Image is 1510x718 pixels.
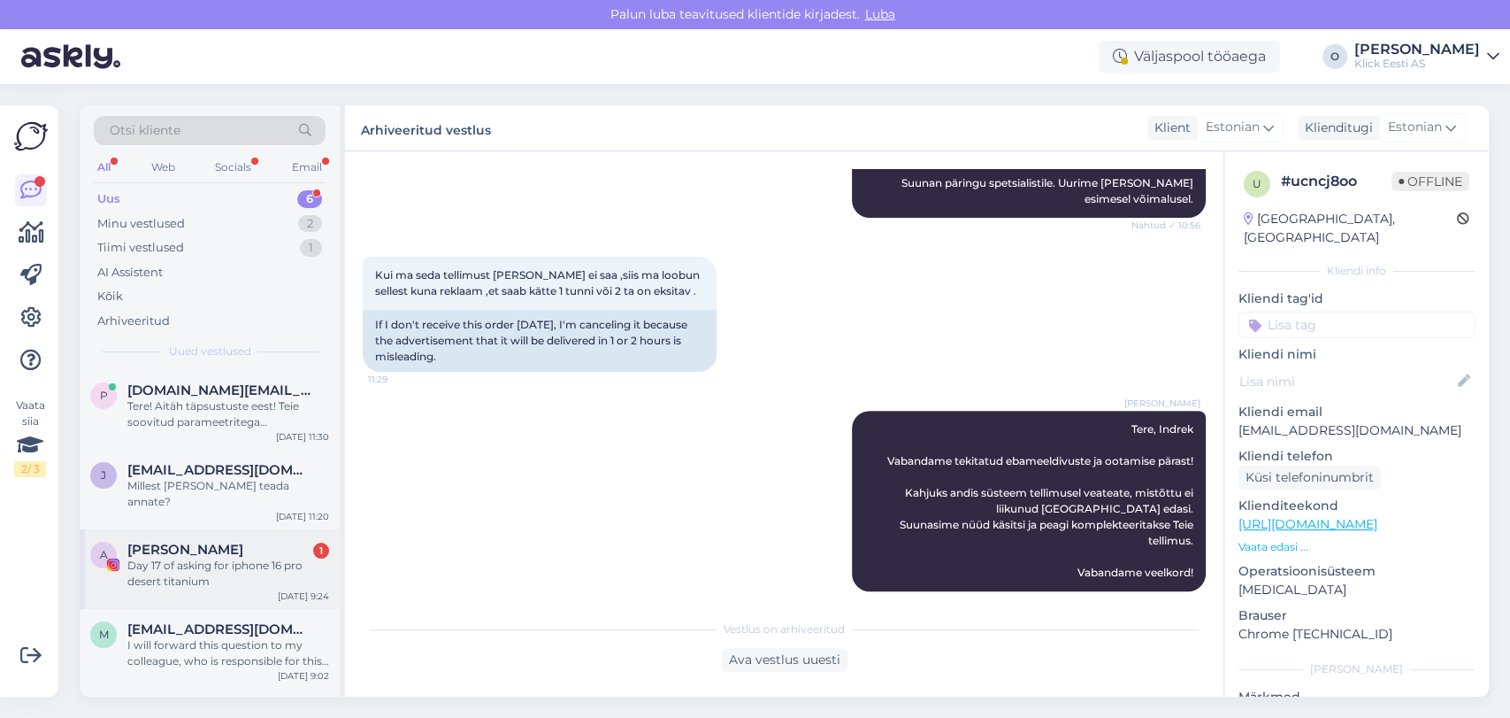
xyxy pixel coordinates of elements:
span: Estonian [1206,118,1260,137]
span: Vestlus on arhiveeritud [724,621,845,637]
div: Väljaspool tööaega [1099,41,1280,73]
p: Klienditeekond [1238,497,1475,515]
span: p [100,389,108,402]
span: Luba [860,6,901,22]
img: Askly Logo [14,120,48,153]
div: Klient [1147,119,1191,137]
p: [MEDICAL_DATA] [1238,581,1475,599]
div: Email [288,156,326,179]
div: Minu vestlused [97,215,185,233]
div: Kliendi info [1238,263,1475,279]
p: Märkmed [1238,688,1475,706]
p: Kliendi nimi [1238,345,1475,364]
div: Ava vestlus uuesti [722,648,847,672]
span: pakkumised.ee@gmail.com [127,382,311,398]
p: Chrome [TECHNICAL_ID] [1238,625,1475,644]
div: Kõik [97,288,123,305]
p: Kliendi tag'id [1238,290,1475,308]
input: Lisa tag [1238,312,1475,338]
div: Web [148,156,179,179]
div: Uus [97,190,120,208]
div: [PERSON_NAME] [1238,661,1475,677]
div: 2 [298,215,322,233]
span: 13:04 [1134,592,1200,606]
span: u [1253,177,1261,190]
span: Uued vestlused [169,344,251,359]
span: 11:29 [368,373,434,386]
div: 6 [297,190,322,208]
p: Brauser [1238,606,1475,625]
span: Aleksander Albei [127,542,243,558]
div: [GEOGRAPHIC_DATA], [GEOGRAPHIC_DATA] [1244,210,1457,247]
div: 1 [313,543,329,559]
div: 1 [300,239,322,257]
a: [URL][DOMAIN_NAME] [1238,516,1377,532]
a: [PERSON_NAME]Klick Eesti AS [1354,42,1499,71]
p: Vaata edasi ... [1238,539,1475,555]
div: Socials [211,156,255,179]
div: [PERSON_NAME] [1354,42,1480,57]
div: Tiimi vestlused [97,239,184,257]
div: Klienditugi [1298,119,1373,137]
span: Nähtud ✓ 10:56 [1131,219,1200,232]
input: Lisa nimi [1239,372,1454,391]
span: Offline [1391,172,1469,191]
span: Estonian [1388,118,1442,137]
p: Kliendi telefon [1238,447,1475,466]
div: If I don't receive this order [DATE], I'm canceling it because the advertisement that it will be ... [363,310,717,372]
div: [DATE] 11:20 [276,510,329,523]
div: [DATE] 11:30 [276,430,329,444]
div: Tere! Aitäh täpsustuste eest! Teie soovitud parameetritega mürasummutavate kõrvaklappide soovitus... [127,398,329,430]
div: O [1322,44,1347,69]
div: [DATE] 9:24 [278,590,329,603]
div: Vaata siia [14,398,46,477]
div: Klick Eesti AS [1354,57,1480,71]
p: Kliendi email [1238,403,1475,421]
span: m [99,628,109,641]
span: janek.saarepuu@mail.ee [127,462,311,478]
span: [PERSON_NAME] [1124,397,1200,410]
span: maarja.pollu@gmail.com [127,621,311,637]
p: Operatsioonisüsteem [1238,562,1475,581]
span: Otsi kliente [110,121,180,140]
div: AI Assistent [97,264,163,282]
div: Arhiveeritud [97,313,170,330]
span: Kui ma seda tellimust [PERSON_NAME] ei saa ,siis ma loobun sellest kuna reklaam ,et saab kätte 1 ... [375,268,702,297]
span: A [100,548,108,561]
div: Day 17 of asking for iphone 16 pro desert titanium [127,558,329,590]
div: 2 / 3 [14,461,46,477]
div: Küsi telefoninumbrit [1238,466,1381,490]
div: # ucncj8oo [1281,171,1391,192]
label: Arhiveeritud vestlus [361,116,491,140]
p: [EMAIL_ADDRESS][DOMAIN_NAME] [1238,421,1475,440]
div: All [94,156,114,179]
span: j [101,468,106,482]
div: I will forward this question to my colleague, who is responsible for this. The reply will be here... [127,637,329,669]
div: [DATE] 9:02 [278,669,329,683]
div: Millest [PERSON_NAME] teada annate? [127,478,329,510]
